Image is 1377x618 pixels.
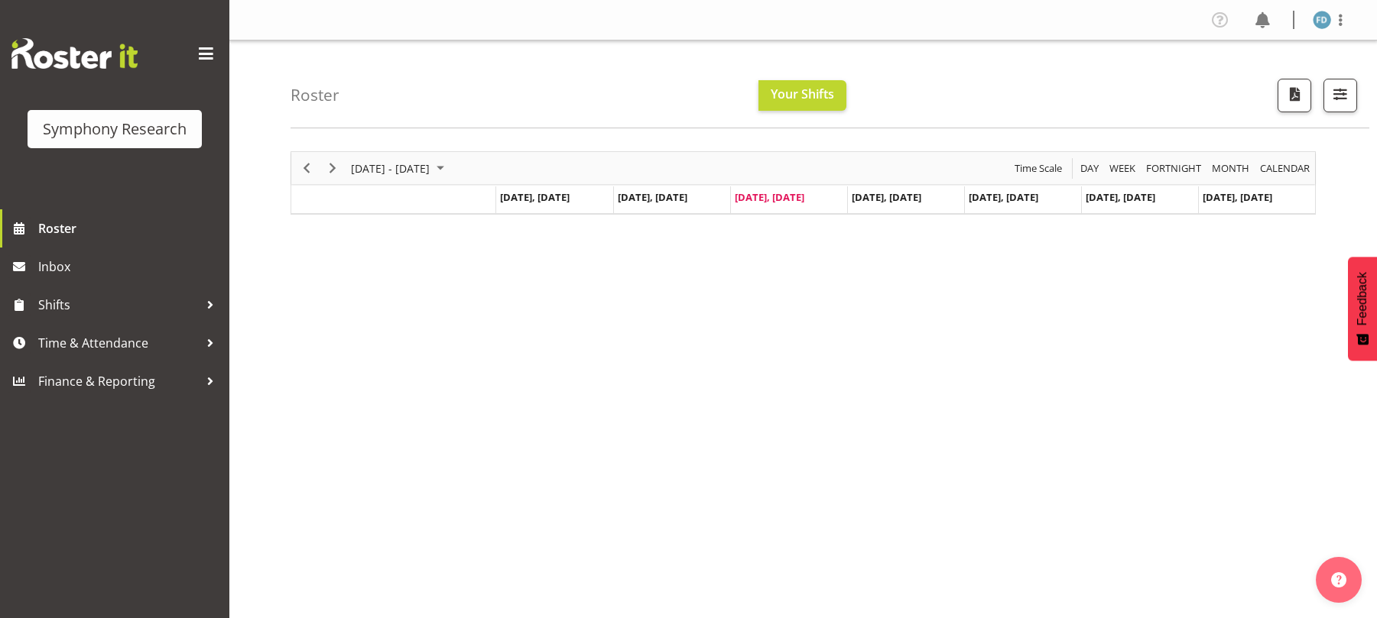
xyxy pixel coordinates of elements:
[38,370,199,393] span: Finance & Reporting
[38,332,199,354] span: Time & Attendance
[43,118,187,141] div: Symphony Research
[758,80,846,111] button: Your Shifts
[1313,11,1331,29] img: foziah-dean1868.jpg
[1278,79,1311,112] button: Download a PDF of the roster according to the set date range.
[38,293,199,316] span: Shifts
[1348,257,1377,361] button: Feedback - Show survey
[38,217,222,240] span: Roster
[771,86,834,102] span: Your Shifts
[1356,272,1369,325] span: Feedback
[1331,572,1346,587] img: help-xxl-2.png
[38,255,222,278] span: Inbox
[11,38,138,69] img: Rosterit website logo
[1323,79,1357,112] button: Filter Shifts
[291,86,339,104] h4: Roster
